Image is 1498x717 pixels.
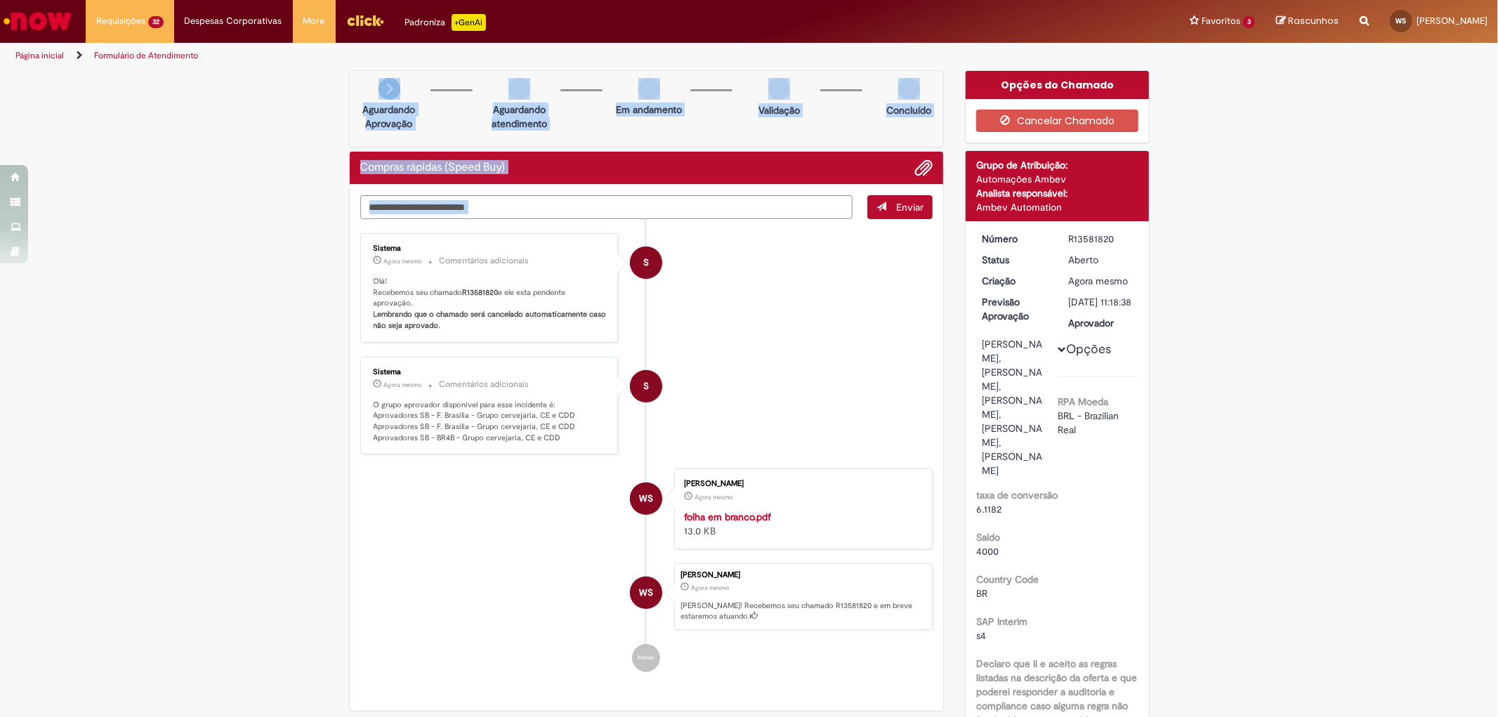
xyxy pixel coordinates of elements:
[360,563,933,631] li: Wictor Ferreira Da Silva
[485,103,553,131] p: Aguardando atendimento
[684,511,771,523] a: folha em branco.pdf
[1058,409,1122,436] span: BRL - Brazilian Real
[695,493,732,501] span: Agora mesmo
[630,577,662,609] div: Wictor Ferreira Da Silva
[976,531,1000,544] b: Saldo
[440,379,530,390] small: Comentários adicionais
[1396,16,1407,25] span: WS
[630,370,662,402] div: System
[691,584,729,592] time: 30/09/2025 14:18:38
[630,482,662,515] div: Wictor Ferreira Da Silva
[379,78,400,100] img: arrow-next.png
[452,14,486,31] p: +GenAi
[971,295,1058,323] dt: Previsão Aprovação
[440,255,530,267] small: Comentários adicionais
[976,587,987,600] span: BR
[971,253,1058,267] dt: Status
[898,78,920,100] img: img-circle-grey.png
[976,200,1138,214] div: Ambev Automation
[638,78,660,100] img: img-circle-grey.png
[1068,232,1134,246] div: R13581820
[11,43,988,69] ul: Trilhas de página
[463,287,499,298] b: R13581820
[1288,14,1339,27] span: Rascunhos
[976,629,986,642] span: s4
[639,482,653,515] span: WS
[384,257,422,265] time: 30/09/2025 14:18:50
[508,78,530,100] img: img-circle-grey.png
[185,14,282,28] span: Despesas Corporativas
[966,71,1149,99] div: Opções do Chamado
[691,584,729,592] span: Agora mesmo
[976,186,1138,200] div: Analista responsável:
[630,246,662,279] div: System
[695,493,732,501] time: 30/09/2025 14:18:26
[1417,15,1487,27] span: [PERSON_NAME]
[886,103,931,117] p: Concluído
[896,201,924,213] span: Enviar
[1058,395,1108,408] b: RPA Moeda
[681,571,925,579] div: [PERSON_NAME]
[681,600,925,622] p: [PERSON_NAME]! Recebemos seu chamado R13581820 e em breve estaremos atuando.
[616,103,682,117] p: Em andamento
[303,14,325,28] span: More
[976,615,1027,628] b: SAP Interim
[96,14,145,28] span: Requisições
[976,172,1138,186] div: Automações Ambev
[384,381,422,389] span: Agora mesmo
[1243,16,1255,28] span: 3
[94,50,198,61] a: Formulário de Atendimento
[982,337,1047,478] div: [PERSON_NAME], [PERSON_NAME], [PERSON_NAME], [PERSON_NAME], [PERSON_NAME]
[374,400,607,444] p: O grupo aprovador disponível para esse incidente é: Aprovadores SB - F. Brasilia - Grupo cervejar...
[374,276,607,331] p: Olá! Recebemos seu chamado e ele esta pendente aprovação.
[1058,316,1144,330] dt: Aprovador
[355,103,423,131] p: Aguardando Aprovação
[1068,275,1128,287] span: Agora mesmo
[1202,14,1240,28] span: Favoritos
[148,16,164,28] span: 32
[971,274,1058,288] dt: Criação
[768,78,790,100] img: img-circle-grey.png
[1068,253,1134,267] div: Aberto
[405,14,486,31] div: Padroniza
[976,110,1138,132] button: Cancelar Chamado
[976,489,1058,501] b: taxa de conversão
[971,232,1058,246] dt: Número
[360,195,853,219] textarea: Digite sua mensagem aqui...
[643,369,649,403] span: S
[374,244,607,253] div: Sistema
[1,7,74,35] img: ServiceNow
[15,50,64,61] a: Página inicial
[360,219,933,686] ul: Histórico de tíquete
[684,480,918,488] div: [PERSON_NAME]
[360,162,506,174] h2: Compras rápidas (Speed Buy) Histórico de tíquete
[1068,295,1134,309] div: [DATE] 11:18:38
[1068,274,1134,288] div: 30/09/2025 14:18:38
[758,103,800,117] p: Validação
[384,381,422,389] time: 30/09/2025 14:18:47
[639,576,653,610] span: WS
[976,545,999,558] span: 4000
[976,503,1001,515] span: 6.1182
[684,510,918,538] div: 13.0 KB
[374,309,609,331] b: Lembrando que o chamado será cancelado automaticamente caso não seja aprovado.
[643,246,649,279] span: S
[867,195,933,219] button: Enviar
[384,257,422,265] span: Agora mesmo
[976,573,1039,586] b: Country Code
[1276,15,1339,28] a: Rascunhos
[346,10,384,31] img: click_logo_yellow_360x200.png
[914,159,933,177] button: Adicionar anexos
[374,368,607,376] div: Sistema
[1068,275,1128,287] time: 30/09/2025 14:18:38
[976,158,1138,172] div: Grupo de Atribuição:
